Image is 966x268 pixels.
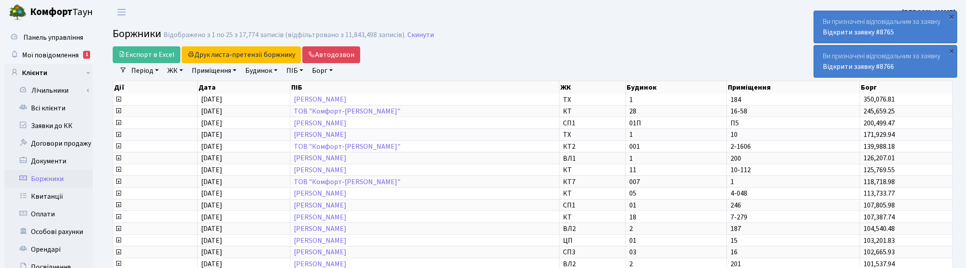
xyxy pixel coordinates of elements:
[201,142,222,151] span: [DATE]
[629,214,723,221] span: 18
[730,202,856,209] span: 246
[814,45,957,77] div: Ви призначені відповідальним за заявку
[730,96,856,103] span: 184
[4,152,93,170] a: Документи
[23,33,83,42] span: Панель управління
[730,178,856,185] span: 1
[863,200,895,210] span: 107,805.98
[563,166,622,174] span: КТ
[730,155,856,162] span: 200
[563,155,622,162] span: ВЛ1
[860,81,953,94] th: Борг
[629,166,723,174] span: 11
[863,95,895,105] span: 350,076.81
[563,202,622,209] span: СП1
[814,11,957,43] div: Ви призначені відповідальним за заявку
[629,190,723,197] span: 05
[294,165,346,175] a: [PERSON_NAME]
[407,31,434,39] a: Скинути
[563,190,622,197] span: КТ
[730,166,856,174] span: 10-112
[727,81,860,94] th: Приміщення
[4,99,93,117] a: Всі клієнти
[629,260,723,268] span: 2
[4,117,93,135] a: Заявки до КК
[629,202,723,209] span: 01
[201,106,222,116] span: [DATE]
[201,212,222,222] span: [DATE]
[863,118,895,128] span: 200,499.47
[863,224,895,234] span: 104,540.48
[294,106,400,116] a: ТОВ "Комфорт-[PERSON_NAME]"
[198,81,290,94] th: Дата
[4,170,93,188] a: Боржники
[308,63,336,78] a: Борг
[294,247,346,257] a: [PERSON_NAME]
[294,118,346,128] a: [PERSON_NAME]
[182,46,301,63] button: Друк листа-претензії боржнику
[4,241,93,258] a: Орендарі
[128,63,162,78] a: Період
[283,63,307,78] a: ПІБ
[9,4,27,21] img: logo.png
[22,50,79,60] span: Мої повідомлення
[863,236,895,245] span: 103,201.83
[201,177,222,187] span: [DATE]
[629,249,723,256] span: 03
[863,247,895,257] span: 102,665.93
[629,225,723,232] span: 2
[294,189,346,198] a: [PERSON_NAME]
[629,178,723,185] span: 007
[629,143,723,150] span: 001
[823,62,894,72] a: Відкрити заявку #8766
[629,155,723,162] span: 1
[730,237,856,244] span: 15
[30,5,93,20] span: Таун
[563,178,622,185] span: КТ7
[294,236,346,245] a: [PERSON_NAME]
[294,212,346,222] a: [PERSON_NAME]
[559,81,626,94] th: ЖК
[30,5,72,19] b: Комфорт
[294,142,400,151] a: ТОВ "Комфорт-[PERSON_NAME]"
[629,120,723,127] span: 01П
[629,96,723,103] span: 1
[947,46,956,55] div: ×
[4,29,93,46] a: Панель управління
[164,31,406,39] div: Відображено з 1 по 25 з 17,774 записів (відфільтровано з 11,843,498 записів).
[188,63,240,78] a: Приміщення
[294,95,346,105] a: [PERSON_NAME]
[110,5,133,19] button: Переключити навігацію
[4,135,93,152] a: Договори продажу
[730,225,856,232] span: 187
[947,12,956,21] div: ×
[563,237,622,244] span: ЦП
[201,130,222,140] span: [DATE]
[201,189,222,198] span: [DATE]
[863,177,895,187] span: 118,718.98
[113,46,180,63] a: Експорт в Excel
[201,236,222,245] span: [DATE]
[863,165,895,175] span: 125,769.55
[629,237,723,244] span: 01
[201,95,222,105] span: [DATE]
[4,46,93,64] a: Мої повідомлення1
[294,177,400,187] a: ТОВ "Комфорт-[PERSON_NAME]"
[563,214,622,221] span: КТ
[730,120,856,127] span: П5
[563,120,622,127] span: СП1
[863,130,895,140] span: 171,929.94
[201,118,222,128] span: [DATE]
[113,81,198,94] th: Дії
[629,108,723,115] span: 28
[730,249,856,256] span: 16
[201,200,222,210] span: [DATE]
[863,106,895,116] span: 245,659.25
[730,190,856,197] span: 4-048
[730,108,856,115] span: 16-58
[294,154,346,163] a: [PERSON_NAME]
[201,165,222,175] span: [DATE]
[863,189,895,198] span: 113,733.77
[629,131,723,138] span: 1
[823,27,894,37] a: Відкрити заявку #8765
